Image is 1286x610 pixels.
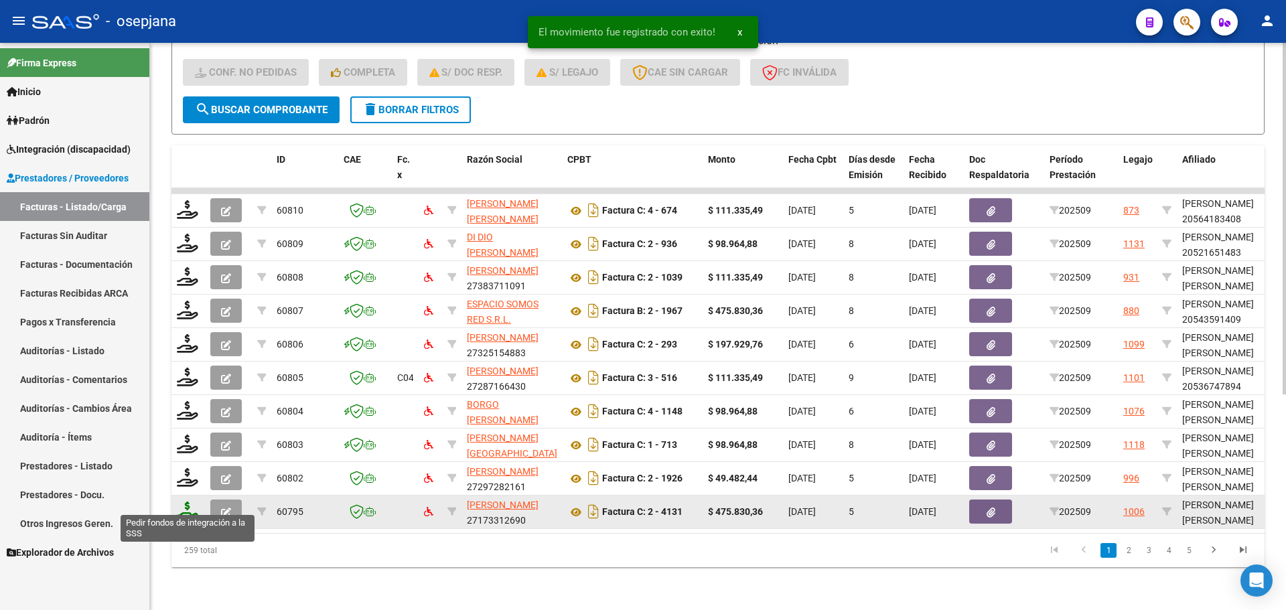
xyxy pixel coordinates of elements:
mat-icon: search [195,101,211,117]
datatable-header-cell: Monto [703,145,783,204]
span: Integración (discapacidad) [7,142,131,157]
div: 27247632870 [467,196,557,224]
span: 60803 [277,439,303,450]
span: Padrón [7,113,50,128]
span: [DATE] [909,372,936,383]
span: 60795 [277,506,303,517]
strong: $ 98.964,88 [708,439,758,450]
span: 60807 [277,305,303,316]
span: 9 [849,372,854,383]
div: 873 [1123,203,1139,218]
a: 2 [1121,543,1137,558]
span: [PERSON_NAME] [467,332,539,343]
span: 8 [849,305,854,316]
span: Completa [331,66,395,78]
span: 60809 [277,238,303,249]
span: 202509 [1050,238,1091,249]
span: 202509 [1050,506,1091,517]
datatable-header-cell: Fecha Recibido [904,145,964,204]
span: 202509 [1050,372,1091,383]
span: [PERSON_NAME] [467,366,539,376]
span: [DATE] [909,305,936,316]
div: 259 total [171,534,388,567]
strong: $ 475.830,36 [708,305,763,316]
div: 27383711091 [467,263,557,291]
i: Descargar documento [585,200,602,221]
div: 27173312690 [467,498,557,526]
span: S/ legajo [537,66,598,78]
span: x [737,26,742,38]
div: [PERSON_NAME] [PERSON_NAME] 27488341486 [1182,330,1279,376]
span: Fecha Recibido [909,154,946,180]
span: 8 [849,272,854,283]
span: Prestadores / Proveedores [7,171,129,185]
span: [DATE] [909,238,936,249]
span: [DATE] [788,205,816,216]
span: 5 [849,205,854,216]
div: [PERSON_NAME] [PERSON_NAME] 20557427822 [1182,397,1279,443]
li: page 1 [1098,539,1119,562]
i: Descargar documento [585,266,602,288]
span: Inicio [7,84,41,99]
span: 6 [849,339,854,350]
span: Borrar Filtros [362,104,459,116]
span: Razón Social [467,154,522,165]
li: page 2 [1119,539,1139,562]
span: [DATE] [788,305,816,316]
mat-icon: delete [362,101,378,117]
strong: Factura C: 4 - 674 [602,206,677,216]
span: [DATE] [909,339,936,350]
a: go to first page [1042,543,1067,558]
span: S/ Doc Resp. [429,66,503,78]
span: 60808 [277,272,303,283]
span: 202509 [1050,473,1091,483]
a: go to previous page [1071,543,1096,558]
span: 60810 [277,205,303,216]
div: 1006 [1123,504,1145,520]
strong: $ 111.335,49 [708,205,763,216]
a: 3 [1141,543,1157,558]
div: Open Intercom Messenger [1240,564,1273,597]
button: FC Inválida [750,59,849,86]
span: - osepjana [106,7,176,36]
li: page 3 [1139,539,1159,562]
strong: $ 111.335,49 [708,272,763,283]
i: Descargar documento [585,233,602,254]
strong: Factura C: 3 - 516 [602,373,677,384]
div: 27287166430 [467,364,557,392]
strong: Factura C: 2 - 936 [602,239,677,250]
span: 202509 [1050,272,1091,283]
span: 60802 [277,473,303,483]
mat-icon: menu [11,13,27,29]
span: ESPACIO SOMOS RED S.R.L. [467,299,539,325]
datatable-header-cell: Fecha Cpbt [783,145,843,204]
span: Explorador de Archivos [7,545,114,560]
span: 202509 [1050,339,1091,350]
i: Descargar documento [585,300,602,321]
span: ID [277,154,285,165]
span: [DATE] [909,506,936,517]
div: [PERSON_NAME] 20543591409 [1182,297,1279,327]
strong: Factura C: 4 - 1148 [602,406,683,417]
i: Descargar documento [585,501,602,522]
i: Descargar documento [585,400,602,422]
i: Descargar documento [585,467,602,489]
i: Descargar documento [585,333,602,355]
span: C04 [397,372,414,383]
span: Monto [708,154,735,165]
div: 27297282161 [467,464,557,492]
span: [DATE] [909,272,936,283]
strong: Factura C: 2 - 293 [602,339,677,350]
strong: Factura B: 2 - 1967 [602,306,683,317]
a: 5 [1181,543,1197,558]
span: [DATE] [788,439,816,450]
div: 996 [1123,471,1139,486]
span: [DATE] [788,339,816,350]
div: 27271441199 [467,397,557,425]
span: 202509 [1050,439,1091,450]
mat-icon: person [1259,13,1275,29]
div: 1131 [1123,236,1145,252]
div: 931 [1123,270,1139,285]
datatable-header-cell: CPBT [562,145,703,204]
span: [DATE] [788,372,816,383]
